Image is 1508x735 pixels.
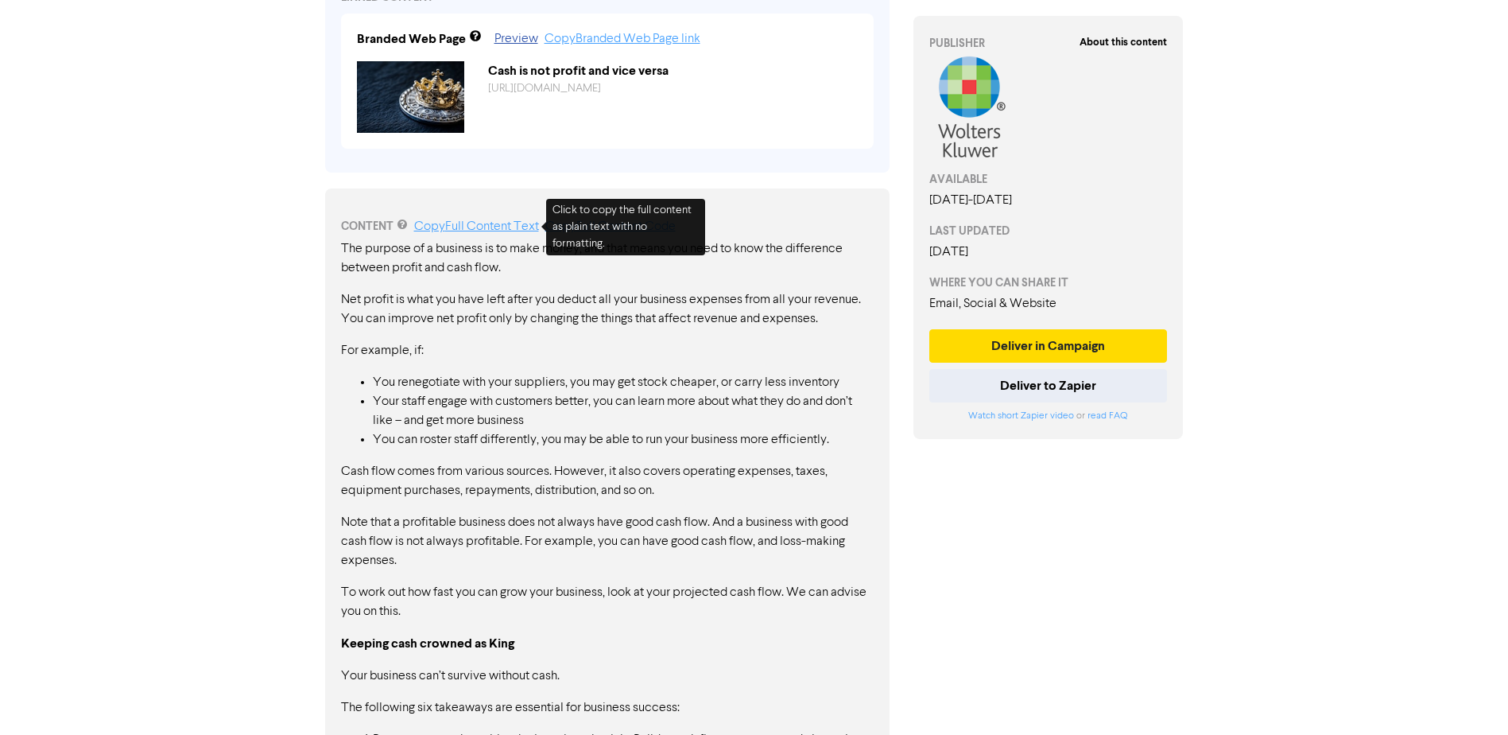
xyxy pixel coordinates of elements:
[373,392,874,430] li: Your staff engage with customers better, you can learn more about what they do and don’t like – a...
[929,369,1168,402] button: Deliver to Zapier
[929,274,1168,291] div: WHERE YOU CAN SHARE IT
[494,33,538,45] a: Preview
[373,373,874,392] li: You renegotiate with your suppliers, you may get stock cheaper, or carry less inventory
[476,80,870,97] div: https://public2.bomamarketing.com/cp/3CORW7xCRJXWrmvlCgaH8K?sa=20JETlFd
[341,636,514,651] strong: Keeping cash crowned as King
[414,220,539,233] a: Copy Full Content Text
[476,61,870,80] div: Cash is not profit and vice versa
[1080,36,1167,49] strong: About this content
[929,409,1168,423] div: or
[545,33,700,45] a: Copy Branded Web Page link
[341,583,874,621] p: To work out how fast you can grow your business, look at your projected cash flow. We can advise ...
[968,411,1074,421] a: Watch short Zapier video
[373,430,874,449] li: You can roster staff differently, you may be able to run your business more efficiently.
[341,239,874,278] p: The purpose of a business is to make money, and that means you need to know the difference betwee...
[357,29,466,49] div: Branded Web Page
[1429,659,1508,735] iframe: Chat Widget
[929,294,1168,313] div: Email, Social & Website
[929,191,1168,210] div: [DATE] - [DATE]
[341,513,874,570] p: Note that a profitable business does not always have good cash flow. And a business with good cas...
[488,83,601,94] a: [URL][DOMAIN_NAME]
[1087,411,1127,421] a: read FAQ
[341,667,874,686] p: Your business can’t survive without cash.
[929,171,1168,188] div: AVAILABLE
[929,329,1168,363] button: Deliver in Campaign
[546,199,705,255] div: Click to copy the full content as plain text with no formatting.
[929,243,1168,262] div: [DATE]
[341,217,874,236] div: CONTENT
[341,698,874,717] p: The following six takeaways are essential for business success:
[341,341,874,360] p: For example, if:
[341,290,874,329] p: Net profit is what you have left after you deduct all your business expenses from all your revenu...
[929,223,1168,239] div: LAST UPDATED
[341,462,874,500] p: Cash flow comes from various sources. However, it also covers operating expenses, taxes, equipmen...
[929,35,1168,52] div: PUBLISHER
